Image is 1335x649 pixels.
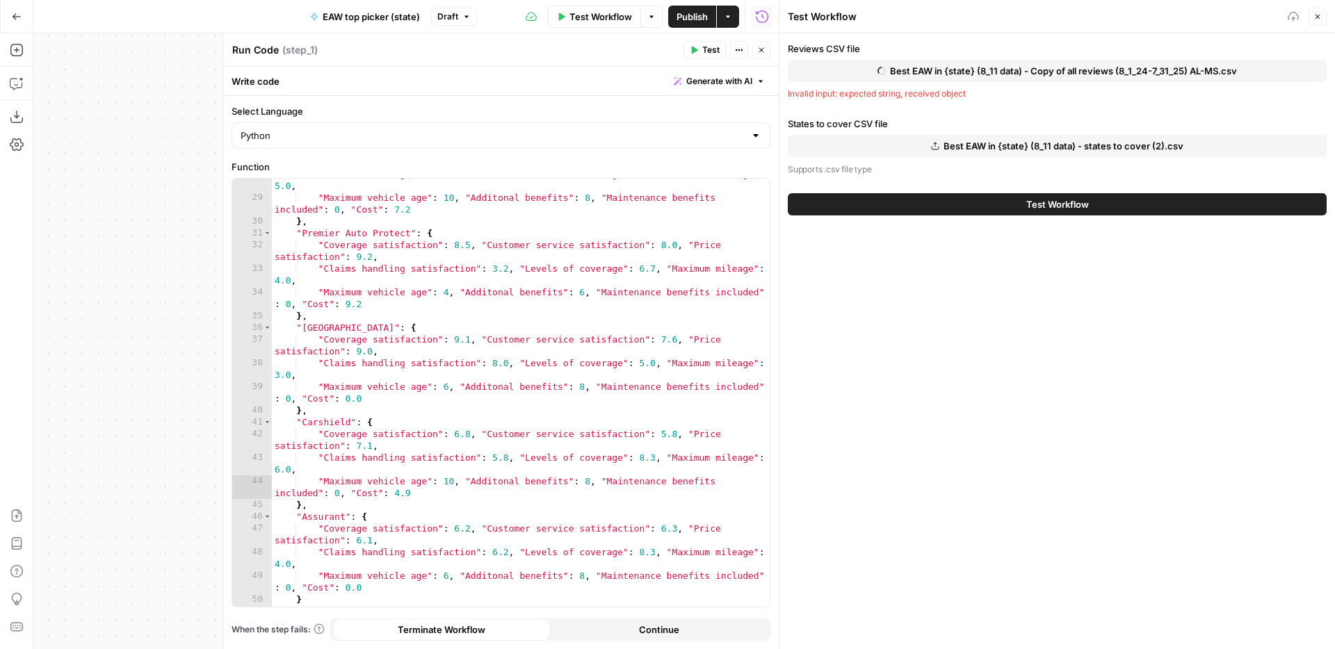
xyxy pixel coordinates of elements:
[686,75,752,88] span: Generate with AI
[232,334,272,357] div: 37
[232,475,272,499] div: 44
[232,310,272,322] div: 35
[223,67,779,95] div: Write code
[264,227,271,239] span: Toggle code folding, rows 31 through 35
[232,404,272,416] div: 40
[232,43,279,57] textarea: Run Code
[323,10,420,24] span: EAW top picker (state)
[944,139,1183,153] span: Best EAW in {state} (8_11 data) - states to cover (2).csv
[551,618,768,641] button: Continue
[668,72,770,90] button: Generate with AI
[241,129,745,142] input: Python
[431,8,477,26] button: Draft
[232,168,272,192] div: 28
[232,263,272,286] div: 33
[890,64,1237,78] span: Best EAW in {state} (8_11 data) - Copy of all reviews (8_1_24-7_31_25) AL-MS.csv
[232,593,272,605] div: 50
[232,286,272,310] div: 34
[232,499,272,511] div: 45
[668,6,716,28] button: Publish
[232,239,272,263] div: 32
[232,511,272,523] div: 46
[788,163,1327,176] p: Supports .csv file type
[677,10,708,24] span: Publish
[232,322,272,334] div: 36
[398,623,485,636] span: Terminate Workflow
[788,193,1327,215] button: Test Workflow
[232,605,272,617] div: 51
[683,41,726,59] button: Test
[639,623,679,636] span: Continue
[232,416,272,428] div: 41
[548,6,640,28] button: Test Workflow
[232,570,272,593] div: 49
[1026,197,1089,211] span: Test Workflow
[232,452,272,475] div: 43
[302,6,428,28] button: EAW top picker (state)
[232,523,272,546] div: 47
[569,10,632,24] span: Test Workflow
[702,44,720,56] span: Test
[232,104,770,118] label: Select Language
[437,10,458,23] span: Draft
[232,227,272,239] div: 31
[232,215,272,227] div: 30
[232,546,272,570] div: 48
[232,160,770,174] label: Function
[232,357,272,381] div: 38
[264,511,271,523] span: Toggle code folding, rows 46 through 50
[788,117,1327,131] label: States to cover CSV file
[264,322,271,334] span: Toggle code folding, rows 36 through 40
[282,43,318,57] span: ( step_1 )
[788,88,1327,100] div: Invalid input: expected string, received object
[232,428,272,452] div: 42
[232,192,272,215] div: 29
[264,416,271,428] span: Toggle code folding, rows 41 through 45
[788,60,1327,82] button: Best EAW in {state} (8_11 data) - Copy of all reviews (8_1_24-7_31_25) AL-MS.csv
[232,381,272,404] div: 39
[232,623,325,636] a: When the step fails:
[788,135,1327,157] button: Best EAW in {state} (8_11 data) - states to cover (2).csv
[788,42,1327,56] label: Reviews CSV file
